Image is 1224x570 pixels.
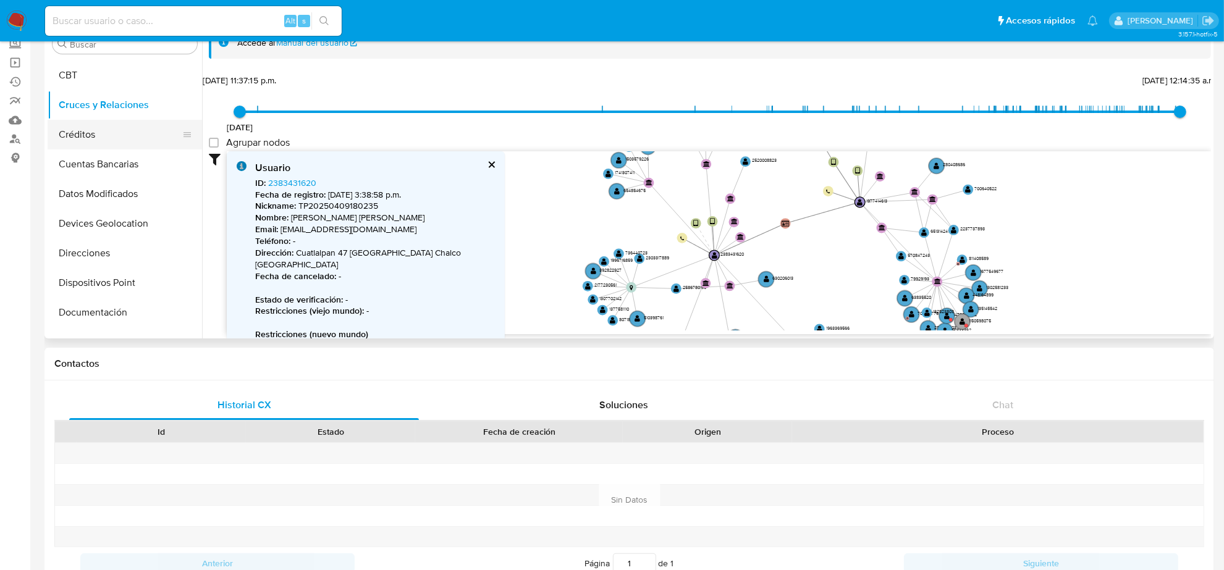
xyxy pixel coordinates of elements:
[935,324,957,331] text: 256026903
[255,294,495,306] p: -
[48,120,192,149] button: Créditos
[992,398,1013,412] span: Chat
[600,267,622,274] text: 392822927
[980,268,1003,275] text: 1677549677
[268,177,316,189] a: 2383431620
[48,298,202,327] button: Documentación
[879,224,885,230] text: 
[710,218,715,225] text: 
[952,327,971,333] text: 191838362
[931,228,949,235] text: 651314241
[898,253,904,260] text: 
[255,270,495,282] p: -
[255,223,278,235] b: Email :
[227,121,253,133] span: [DATE]
[637,255,643,262] text: 
[619,316,640,323] text: 807187436
[801,425,1195,438] div: Proceso
[826,325,850,332] text: 1963369566
[255,235,495,247] p: -
[644,314,664,321] text: 510398761
[237,37,275,49] span: Accedé al
[599,398,648,412] span: Soluciones
[487,161,495,169] button: cerrar
[926,325,931,332] text: 
[727,282,733,288] text: 
[48,90,202,120] button: Cruces y Relaciones
[45,13,342,29] input: Buscar usuario o caso...
[209,138,219,148] input: Agrupar nodos
[255,246,293,259] b: Dirección :
[752,157,777,164] text: 2520008823
[743,158,748,166] text: 
[671,557,674,569] span: 1
[909,311,914,319] text: 
[673,285,679,293] text: 
[738,233,745,240] text: 
[599,295,622,302] text: 1307702142
[585,283,591,290] text: 
[924,309,930,317] text: 
[255,188,326,201] b: Fecha de registro :
[906,316,909,321] text: D
[48,238,202,268] button: Direcciones
[1142,74,1218,86] span: [DATE] 12:14:35 a.m.
[285,15,295,27] span: Alt
[731,219,738,225] text: 
[255,305,495,317] p: -
[609,306,630,312] text: 1377581110
[951,227,956,234] text: 
[968,306,974,313] text: 
[964,292,969,300] text: 
[255,199,296,212] b: Nickname :
[614,188,620,195] text: 
[591,296,596,304] text: 
[1006,14,1075,27] span: Accesos rápidos
[703,280,709,286] text: 
[943,162,965,169] text: 280408686
[855,167,860,175] text: 
[601,258,607,266] text: 
[57,39,67,49] button: Buscar
[623,187,646,194] text: 654854675
[986,284,1008,291] text: 1302581233
[721,251,745,258] text: 2383431620
[424,425,614,438] div: Fecha de creación
[616,157,622,164] text: 
[48,268,202,298] button: Dispositivos Point
[70,39,192,50] input: Buscar
[782,220,790,227] text: 
[929,196,936,202] text: 
[600,306,606,314] text: 
[912,189,919,195] text: 
[902,295,908,302] text: 
[85,425,237,438] div: Id
[934,278,941,284] text: 
[255,235,290,247] b: Teléfono :
[1087,15,1098,26] a: Notificaciones
[858,199,863,206] text: 
[942,327,948,335] text: 
[817,325,822,333] text: 
[646,254,669,261] text: 2303317889
[712,252,717,259] text: 
[727,195,734,201] text: 
[255,200,495,212] p: TP20250409180235
[934,308,955,315] text: 132523803
[826,189,830,194] text: 
[226,136,290,149] span: Agrupar nodos
[616,250,622,258] text: 
[703,161,710,167] text: 
[969,317,991,324] text: 1150598075
[911,276,929,283] text: 79929193
[255,211,289,224] b: Nombre :
[877,173,884,179] text: 
[971,269,976,277] text: 
[918,310,939,317] text: 705918776
[953,311,977,318] text: 1479695672
[693,220,698,227] text: 
[773,275,794,282] text: 630206013
[255,425,407,438] div: Estado
[255,247,495,270] p: Cuatlalpan 47 [GEOGRAPHIC_DATA] Chalco [GEOGRAPHIC_DATA]
[1202,14,1215,27] a: Salir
